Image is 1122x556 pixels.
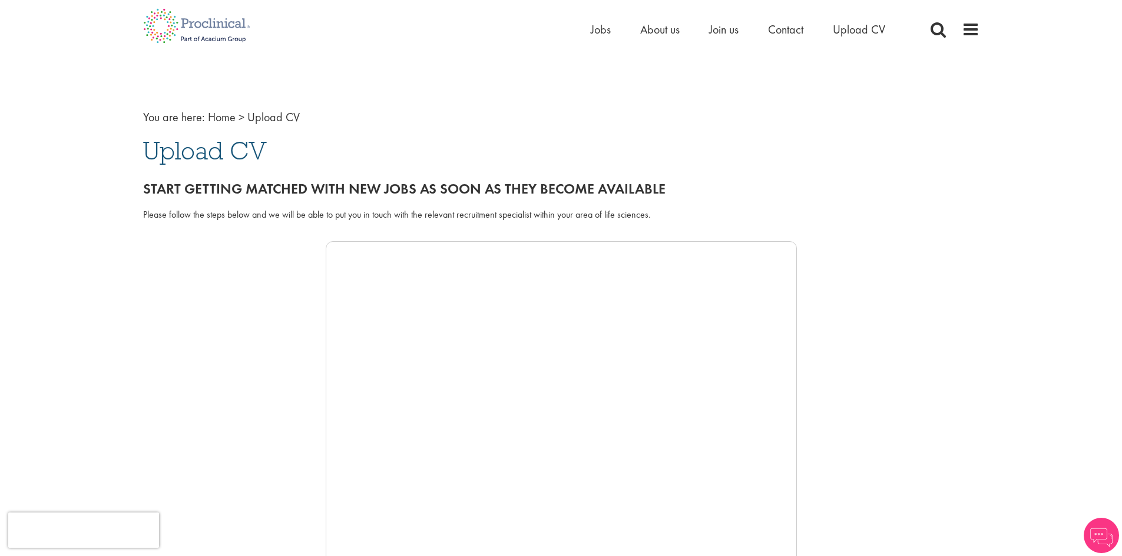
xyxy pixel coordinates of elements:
[591,22,611,37] a: Jobs
[1084,518,1119,553] img: Chatbot
[143,109,205,125] span: You are here:
[8,512,159,548] iframe: reCAPTCHA
[143,181,979,197] h2: Start getting matched with new jobs as soon as they become available
[768,22,803,37] a: Contact
[640,22,680,37] a: About us
[709,22,739,37] a: Join us
[208,109,236,125] a: breadcrumb link
[833,22,885,37] a: Upload CV
[143,208,979,222] div: Please follow the steps below and we will be able to put you in touch with the relevant recruitme...
[239,109,244,125] span: >
[143,135,267,167] span: Upload CV
[247,109,300,125] span: Upload CV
